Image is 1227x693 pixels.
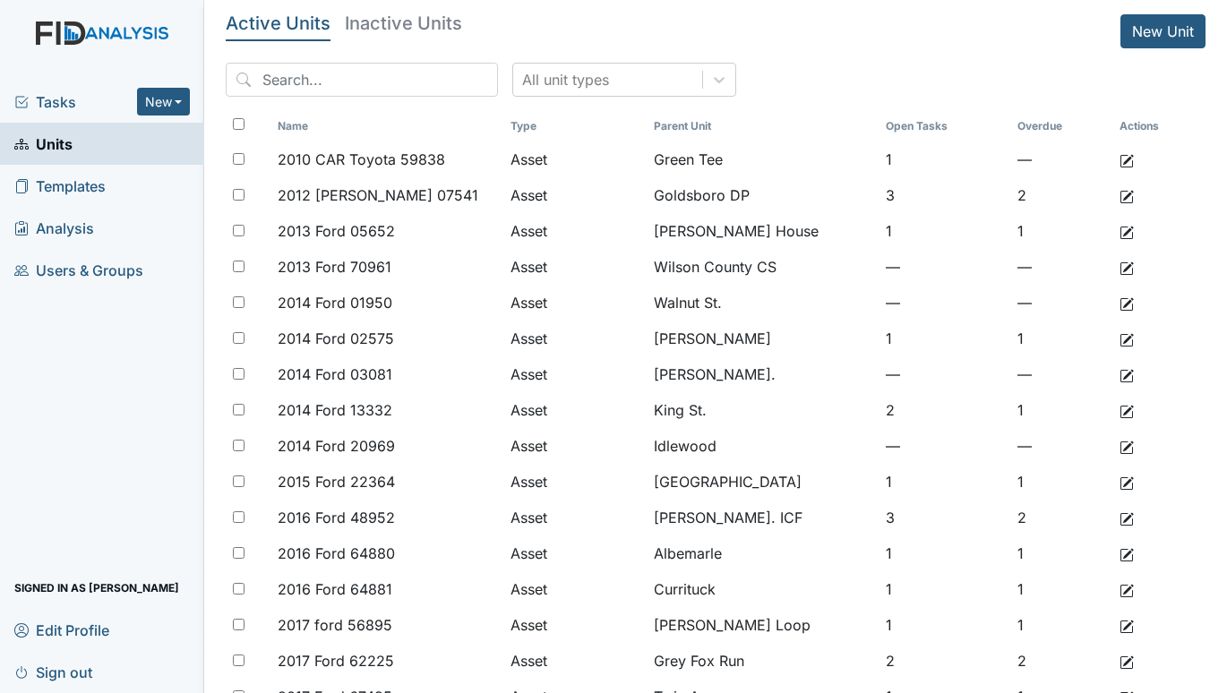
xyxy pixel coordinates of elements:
td: [PERSON_NAME]. ICF [647,500,879,535]
th: Toggle SortBy [879,111,1010,141]
th: Toggle SortBy [1010,111,1112,141]
td: 1 [879,141,1010,177]
span: Users & Groups [14,256,143,284]
td: — [1010,428,1112,464]
td: [GEOGRAPHIC_DATA] [647,464,879,500]
td: Albemarle [647,535,879,571]
td: Goldsboro DP [647,177,879,213]
td: Walnut St. [647,285,879,321]
button: New [137,88,191,115]
span: 2014 Ford 20969 [278,435,395,457]
td: 1 [1010,392,1112,428]
td: 2 [1010,177,1112,213]
span: 2016 Ford 48952 [278,507,395,528]
td: 3 [879,500,1010,535]
th: Toggle SortBy [270,111,502,141]
td: [PERSON_NAME]. [647,356,879,392]
td: Asset [503,607,648,643]
td: 2 [1010,643,1112,679]
td: Asset [503,321,648,356]
td: 1 [1010,607,1112,643]
span: 2014 Ford 03081 [278,364,392,385]
td: King St. [647,392,879,428]
td: Wilson County CS [647,249,879,285]
td: — [879,249,1010,285]
th: Toggle SortBy [503,111,648,141]
td: 3 [879,177,1010,213]
td: Idlewood [647,428,879,464]
td: Asset [503,571,648,607]
td: — [879,285,1010,321]
td: Asset [503,213,648,249]
td: — [1010,356,1112,392]
span: 2016 Ford 64880 [278,543,395,564]
td: 1 [879,535,1010,571]
input: Search... [226,63,498,97]
span: Signed in as [PERSON_NAME] [14,574,179,602]
td: Asset [503,464,648,500]
span: 2010 CAR Toyota 59838 [278,149,445,170]
h5: Inactive Units [345,14,462,32]
span: 2013 Ford 70961 [278,256,391,278]
td: 1 [879,571,1010,607]
td: 1 [879,321,1010,356]
td: 1 [1010,571,1112,607]
a: Tasks [14,91,137,113]
th: Actions [1112,111,1202,141]
span: Units [14,130,73,158]
span: 2014 Ford 01950 [278,292,392,313]
td: 1 [1010,213,1112,249]
span: 2013 Ford 05652 [278,220,395,242]
td: [PERSON_NAME] [647,321,879,356]
td: 1 [1010,464,1112,500]
td: Asset [503,356,648,392]
span: Analysis [14,214,94,242]
td: — [1010,285,1112,321]
span: 2017 ford 56895 [278,614,392,636]
input: Toggle All Rows Selected [233,118,245,130]
h5: Active Units [226,14,330,32]
td: 1 [879,213,1010,249]
td: Asset [503,141,648,177]
span: 2017 Ford 62225 [278,650,394,672]
span: 2012 [PERSON_NAME] 07541 [278,184,478,206]
th: Toggle SortBy [647,111,879,141]
td: [PERSON_NAME] House [647,213,879,249]
span: Templates [14,172,106,200]
div: All unit types [522,69,609,90]
td: Green Tee [647,141,879,177]
td: [PERSON_NAME] Loop [647,607,879,643]
td: 1 [879,607,1010,643]
td: Asset [503,392,648,428]
td: 2 [879,392,1010,428]
td: 1 [879,464,1010,500]
td: Asset [503,177,648,213]
td: — [1010,141,1112,177]
td: — [879,428,1010,464]
span: Sign out [14,658,92,686]
span: 2014 Ford 02575 [278,328,394,349]
td: Currituck [647,571,879,607]
td: 2 [1010,500,1112,535]
td: Asset [503,428,648,464]
span: 2014 Ford 13332 [278,399,392,421]
td: 1 [1010,535,1112,571]
td: Asset [503,535,648,571]
td: 1 [1010,321,1112,356]
td: Asset [503,643,648,679]
td: — [879,356,1010,392]
td: — [1010,249,1112,285]
td: Asset [503,285,648,321]
td: Asset [503,249,648,285]
td: 2 [879,643,1010,679]
td: Grey Fox Run [647,643,879,679]
span: 2015 Ford 22364 [278,471,395,492]
span: 2016 Ford 64881 [278,578,392,600]
a: New Unit [1120,14,1206,48]
td: Asset [503,500,648,535]
span: Edit Profile [14,616,109,644]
